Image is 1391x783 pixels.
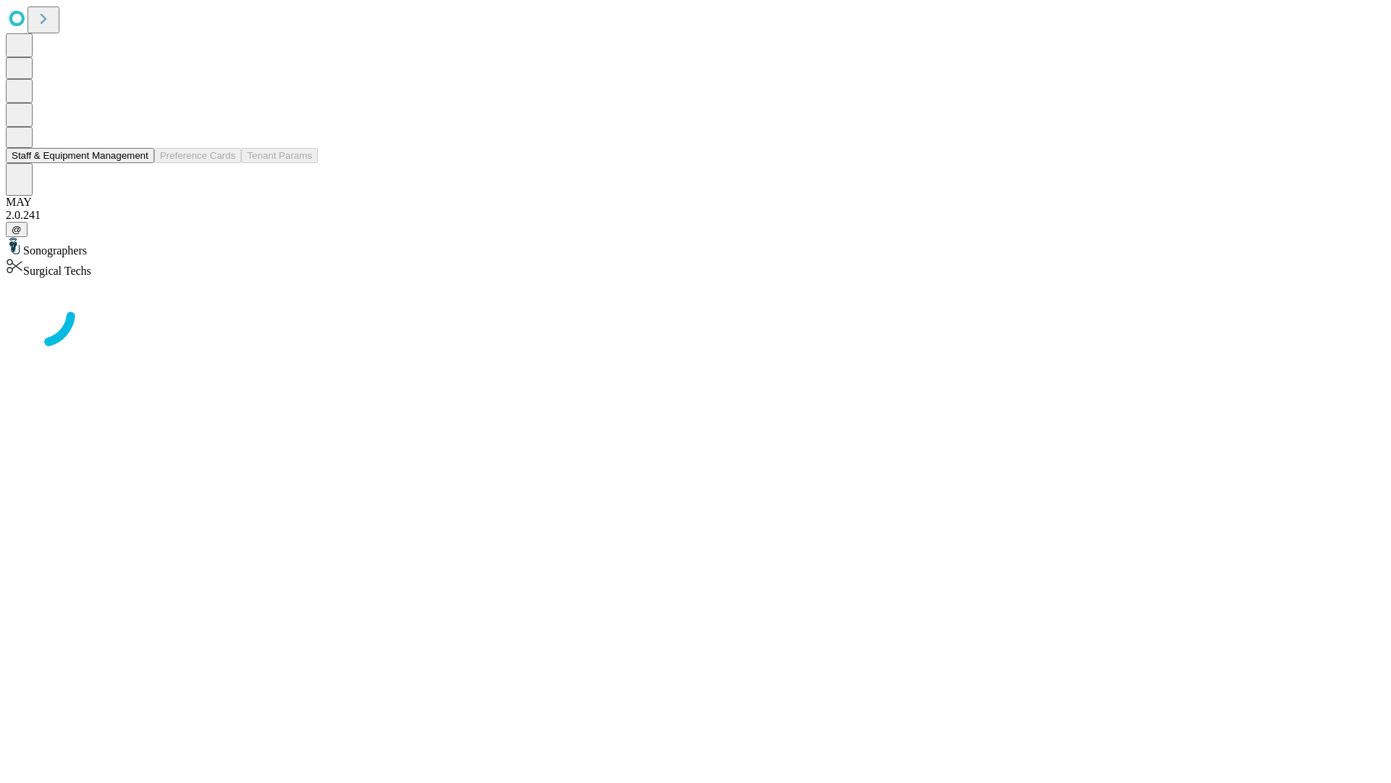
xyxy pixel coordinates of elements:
[241,148,318,163] button: Tenant Params
[12,224,22,235] span: @
[6,257,1385,278] div: Surgical Techs
[6,237,1385,257] div: Sonographers
[6,222,28,237] button: @
[154,148,241,163] button: Preference Cards
[6,148,154,163] button: Staff & Equipment Management
[6,209,1385,222] div: 2.0.241
[6,196,1385,209] div: MAY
